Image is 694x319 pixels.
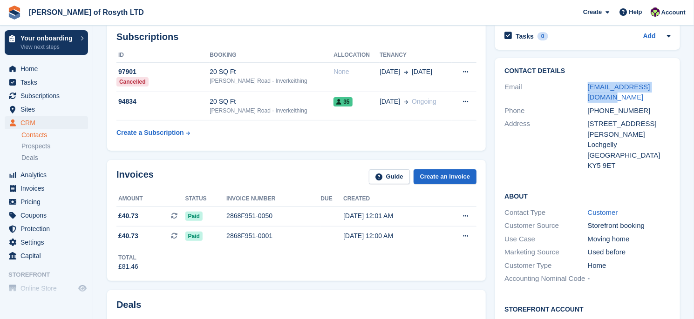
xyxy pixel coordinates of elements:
span: Settings [20,236,76,249]
div: Email [504,82,587,103]
div: Customer Type [504,260,587,271]
a: Create an Invoice [414,169,477,185]
div: 20 SQ Ft [210,67,333,77]
th: Status [185,192,227,206]
div: [DATE] 12:01 AM [343,211,439,221]
div: 94834 [116,97,210,106]
div: [STREET_ADDRESS][PERSON_NAME] [588,119,671,140]
span: Pricing [20,195,76,208]
span: [DATE] [412,67,432,77]
img: Nina Briggs [651,7,660,17]
a: menu [5,249,88,262]
a: Add [643,31,656,42]
div: None [333,67,380,77]
a: Prospects [21,141,88,151]
h2: Contact Details [504,67,671,75]
div: Moving home [588,234,671,245]
div: [PHONE_NUMBER] [588,106,671,116]
h2: Deals [116,299,141,310]
div: Home [588,260,671,271]
a: menu [5,62,88,75]
th: ID [116,48,210,63]
a: menu [5,89,88,102]
th: Created [343,192,439,206]
th: Booking [210,48,333,63]
div: 2868F951-0001 [226,231,320,241]
span: Paid [185,212,203,221]
h2: About [504,191,671,200]
span: Protection [20,222,76,235]
div: 0 [538,32,548,40]
span: Sites [20,103,76,116]
a: menu [5,236,88,249]
a: Customer [588,208,618,216]
span: Prospects [21,142,50,151]
div: 97901 [116,67,210,77]
div: [PERSON_NAME] Road - Inverkeithing [210,77,333,85]
span: £40.73 [118,211,138,221]
a: menu [5,103,88,116]
a: menu [5,76,88,89]
span: Deals [21,153,38,162]
th: Tenancy [380,48,452,63]
h2: Tasks [516,32,534,40]
a: Your onboarding View next steps [5,30,88,55]
div: [GEOGRAPHIC_DATA] [588,150,671,161]
a: Deals [21,153,88,163]
img: stora-icon-8386f47178a22dfd0bd8f6a31ec36ba5ce8667c1dd55bd0f319d3a0aa187defe.svg [7,6,21,20]
span: [DATE] [380,67,400,77]
div: Contact Type [504,207,587,218]
a: Contacts [21,131,88,140]
a: Create a Subscription [116,124,190,141]
div: Phone [504,106,587,116]
span: Account [661,8,686,17]
div: [DATE] 12:00 AM [343,231,439,241]
span: Storefront [8,270,93,279]
th: Due [321,192,344,206]
th: Amount [116,192,185,206]
a: Guide [369,169,410,185]
span: [DATE] [380,97,400,106]
div: 2868F951-0050 [226,211,320,221]
th: Allocation [333,48,380,63]
a: menu [5,209,88,222]
div: £81.46 [118,262,138,272]
a: menu [5,195,88,208]
a: Preview store [77,283,88,294]
span: Analytics [20,168,76,181]
p: Your onboarding [20,35,76,41]
a: menu [5,222,88,235]
span: Paid [185,232,203,241]
span: Ongoing [412,98,436,105]
div: KY5 9ET [588,160,671,171]
span: £40.73 [118,231,138,241]
a: menu [5,116,88,129]
span: CRM [20,116,76,129]
span: Tasks [20,76,76,89]
div: 20 SQ Ft [210,97,333,106]
span: Home [20,62,76,75]
h2: Invoices [116,169,154,185]
p: View next steps [20,43,76,51]
div: Cancelled [116,77,149,86]
span: Online Store [20,282,76,295]
div: Marketing Source [504,247,587,258]
div: Customer Source [504,220,587,231]
div: Storefront booking [588,220,671,231]
a: menu [5,182,88,195]
div: Use Case [504,234,587,245]
span: Invoices [20,182,76,195]
th: Invoice number [226,192,320,206]
a: menu [5,282,88,295]
a: [PERSON_NAME] of Rosyth LTD [25,5,148,20]
span: Subscriptions [20,89,76,102]
a: [EMAIL_ADDRESS][DOMAIN_NAME] [588,83,650,101]
h2: Subscriptions [116,32,476,42]
div: Used before [588,247,671,258]
div: Create a Subscription [116,128,184,138]
div: Address [504,119,587,171]
div: Accounting Nominal Code [504,273,587,284]
span: Help [629,7,642,17]
div: Lochgelly [588,140,671,150]
h2: Storefront Account [504,304,671,313]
